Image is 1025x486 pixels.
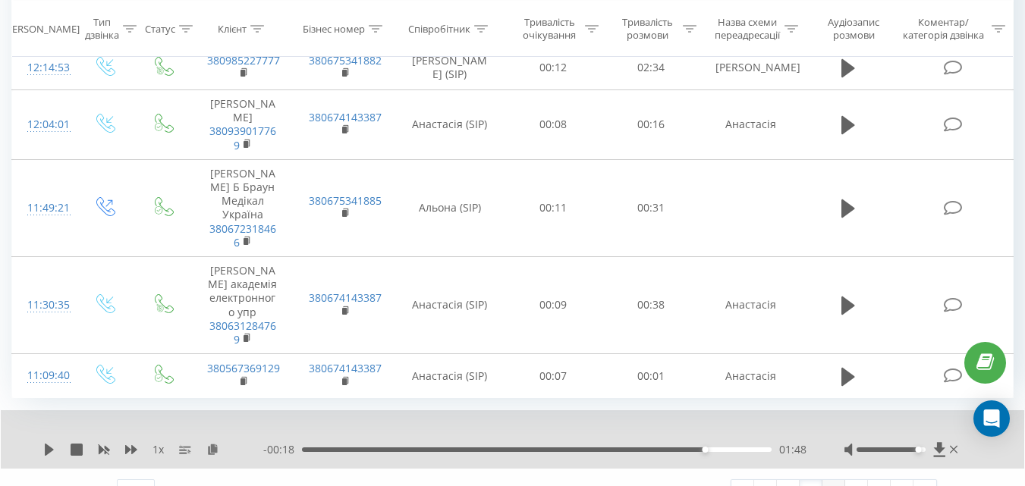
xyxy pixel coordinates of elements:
[700,256,802,353] td: Анастасія
[973,400,1010,437] div: Open Intercom Messenger
[192,90,294,160] td: [PERSON_NAME]
[27,193,59,223] div: 11:49:21
[616,16,679,42] div: Тривалість розмови
[395,354,505,398] td: Анастасія (SIP)
[505,90,602,160] td: 00:08
[309,110,382,124] a: 380674143387
[700,45,802,89] td: [PERSON_NAME]
[85,16,119,42] div: Тип дзвінка
[899,16,988,42] div: Коментар/категорія дзвінка
[700,90,802,160] td: Анастасія
[145,22,175,35] div: Статус
[192,159,294,256] td: [PERSON_NAME] Б Браун Медікал Україна
[218,22,247,35] div: Клієнт
[816,16,892,42] div: Аудіозапис розмови
[602,256,700,353] td: 00:38
[152,442,164,457] span: 1 x
[27,53,59,83] div: 12:14:53
[27,290,59,320] div: 11:30:35
[602,354,700,398] td: 00:01
[309,361,382,375] a: 380674143387
[602,90,700,160] td: 00:16
[263,442,302,457] span: - 00:18
[505,159,602,256] td: 00:11
[700,354,802,398] td: Анастасія
[395,159,505,256] td: Альона (SIP)
[309,193,382,208] a: 380675341885
[303,22,365,35] div: Бізнес номер
[505,354,602,398] td: 00:07
[309,290,382,305] a: 380674143387
[209,318,276,346] a: 380631284769
[518,16,581,42] div: Тривалість очікування
[309,53,382,67] a: 380675341882
[207,53,280,67] a: 380985227777
[395,45,505,89] td: [PERSON_NAME] (SIP)
[395,256,505,353] td: Анастасія (SIP)
[915,447,921,453] div: Accessibility label
[27,361,59,390] div: 11:09:40
[209,124,276,152] a: 380939017769
[714,16,781,42] div: Назва схеми переадресації
[505,45,602,89] td: 00:12
[207,361,280,375] a: 380567369129
[779,442,806,457] span: 01:48
[27,110,59,140] div: 12:04:01
[505,256,602,353] td: 00:09
[702,447,708,453] div: Accessibility label
[395,90,505,160] td: Анастасія (SIP)
[3,22,80,35] div: [PERSON_NAME]
[602,45,700,89] td: 02:34
[209,221,276,249] a: 380672318466
[192,256,294,353] td: [PERSON_NAME] академія електронного упр
[408,22,470,35] div: Співробітник
[602,159,700,256] td: 00:31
